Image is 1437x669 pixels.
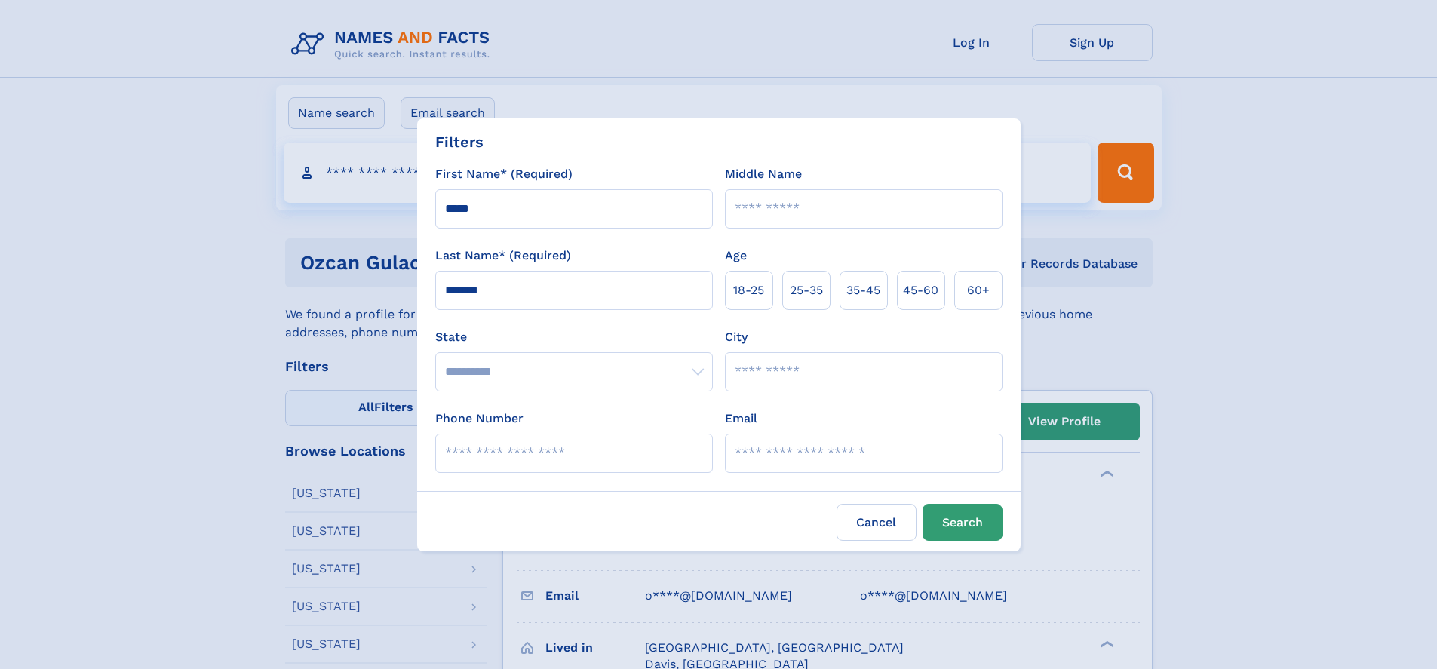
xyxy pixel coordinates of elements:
label: Cancel [837,504,917,541]
span: 35‑45 [846,281,880,299]
span: 60+ [967,281,990,299]
label: City [725,328,748,346]
div: Filters [435,130,484,153]
label: Phone Number [435,410,524,428]
label: Last Name* (Required) [435,247,571,265]
label: Middle Name [725,165,802,183]
label: Age [725,247,747,265]
button: Search [923,504,1003,541]
span: 45‑60 [903,281,938,299]
span: 18‑25 [733,281,764,299]
label: Email [725,410,757,428]
label: First Name* (Required) [435,165,573,183]
label: State [435,328,713,346]
span: 25‑35 [790,281,823,299]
